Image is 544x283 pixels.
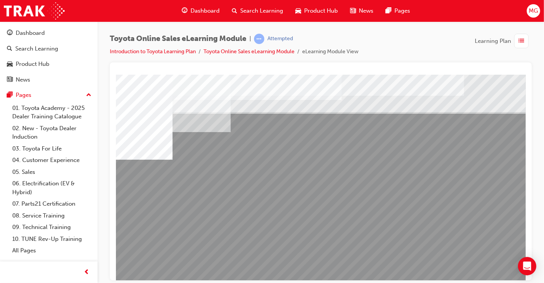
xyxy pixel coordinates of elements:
[9,245,94,257] a: All Pages
[16,91,31,100] div: Pages
[529,7,538,15] span: MG
[289,3,344,19] a: car-iconProduct Hub
[16,60,49,69] div: Product Hub
[7,61,13,68] span: car-icon
[16,29,45,38] div: Dashboard
[267,35,293,43] div: Attempted
[9,210,94,222] a: 08. Service Training
[394,7,410,15] span: Pages
[182,6,187,16] span: guage-icon
[3,88,94,102] button: Pages
[110,34,246,43] span: Toyota Online Sales eLearning Module
[9,221,94,233] a: 09. Technical Training
[475,34,532,48] button: Learning Plan
[3,42,94,56] a: Search Learning
[7,30,13,37] span: guage-icon
[9,198,94,210] a: 07. Parts21 Certification
[350,6,356,16] span: news-icon
[9,154,94,166] a: 04. Customer Experience
[110,48,196,55] a: Introduction to Toyota Learning Plan
[86,90,91,100] span: up-icon
[4,2,65,20] img: Trak
[9,166,94,178] a: 05. Sales
[3,57,94,71] a: Product Hub
[519,36,524,46] span: list-icon
[3,25,94,88] button: DashboardSearch LearningProduct HubNews
[9,102,94,123] a: 01. Toyota Academy - 2025 Dealer Training Catalogue
[379,3,416,19] a: pages-iconPages
[191,7,220,15] span: Dashboard
[226,3,289,19] a: search-iconSearch Learning
[254,34,264,44] span: learningRecordVerb_ATTEMPT-icon
[386,6,391,16] span: pages-icon
[302,47,358,56] li: eLearning Module View
[15,44,58,53] div: Search Learning
[304,7,338,15] span: Product Hub
[527,4,540,18] button: MG
[518,257,536,275] div: Open Intercom Messenger
[249,34,251,43] span: |
[9,233,94,245] a: 10. TUNE Rev-Up Training
[240,7,283,15] span: Search Learning
[9,123,94,143] a: 02. New - Toyota Dealer Induction
[359,7,373,15] span: News
[84,268,90,277] span: prev-icon
[475,37,511,46] span: Learning Plan
[204,48,295,55] a: Toyota Online Sales eLearning Module
[16,75,30,84] div: News
[7,92,13,99] span: pages-icon
[232,6,237,16] span: search-icon
[3,73,94,87] a: News
[9,178,94,198] a: 06. Electrification (EV & Hybrid)
[9,143,94,155] a: 03. Toyota For Life
[176,3,226,19] a: guage-iconDashboard
[3,26,94,40] a: Dashboard
[7,77,13,83] span: news-icon
[344,3,379,19] a: news-iconNews
[295,6,301,16] span: car-icon
[7,46,12,52] span: search-icon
